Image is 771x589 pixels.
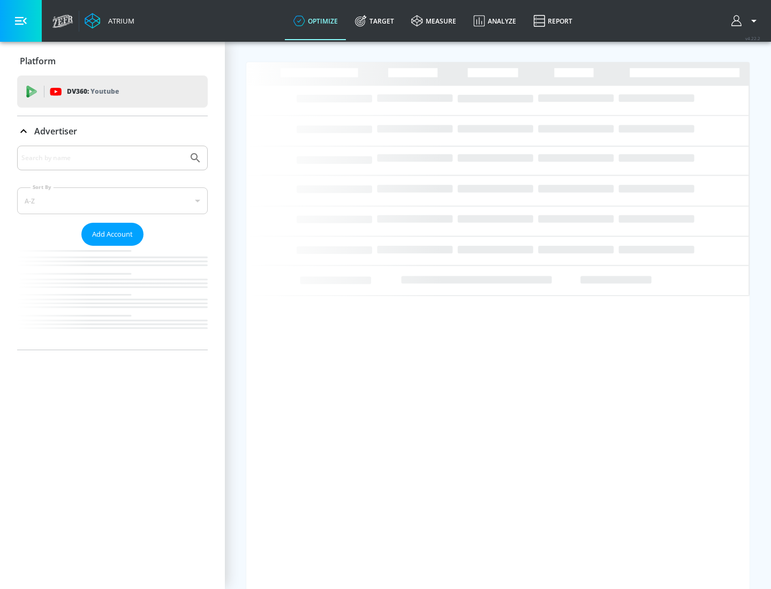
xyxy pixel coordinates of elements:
[745,35,760,41] span: v 4.22.2
[403,2,465,40] a: measure
[17,116,208,146] div: Advertiser
[92,228,133,240] span: Add Account
[90,86,119,97] p: Youtube
[34,125,77,137] p: Advertiser
[17,187,208,214] div: A-Z
[81,223,143,246] button: Add Account
[67,86,119,97] p: DV360:
[17,246,208,350] nav: list of Advertiser
[346,2,403,40] a: Target
[285,2,346,40] a: optimize
[17,146,208,350] div: Advertiser
[465,2,525,40] a: Analyze
[17,46,208,76] div: Platform
[17,75,208,108] div: DV360: Youtube
[20,55,56,67] p: Platform
[85,13,134,29] a: Atrium
[21,151,184,165] input: Search by name
[104,16,134,26] div: Atrium
[31,184,54,191] label: Sort By
[525,2,581,40] a: Report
